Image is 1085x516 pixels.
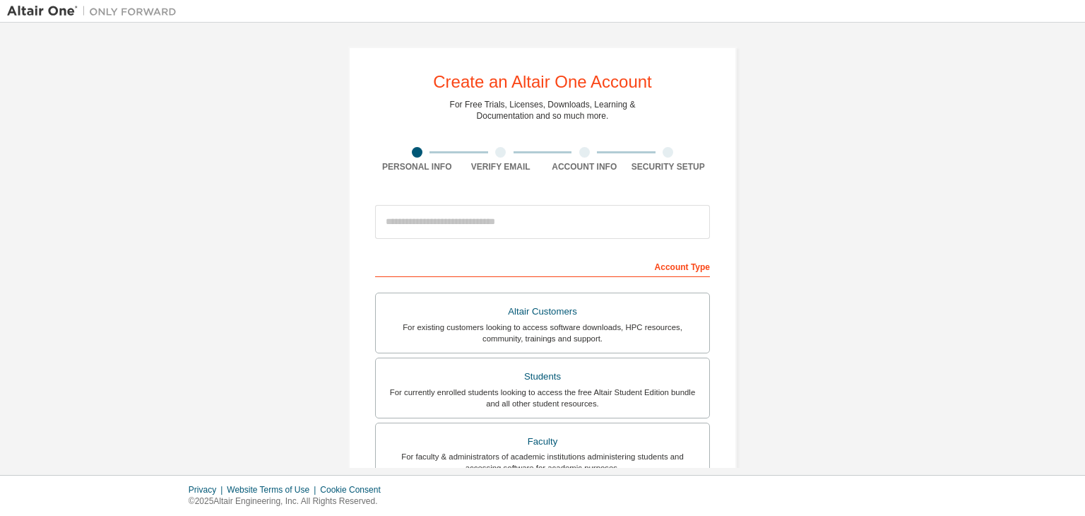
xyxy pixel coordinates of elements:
[227,484,320,496] div: Website Terms of Use
[189,496,389,508] p: © 2025 Altair Engineering, Inc. All Rights Reserved.
[189,484,227,496] div: Privacy
[384,302,701,322] div: Altair Customers
[320,484,389,496] div: Cookie Consent
[459,161,543,172] div: Verify Email
[384,387,701,409] div: For currently enrolled students looking to access the free Altair Student Edition bundle and all ...
[384,432,701,452] div: Faculty
[375,254,710,277] div: Account Type
[375,161,459,172] div: Personal Info
[384,322,701,344] div: For existing customers looking to access software downloads, HPC resources, community, trainings ...
[433,74,652,90] div: Create an Altair One Account
[627,161,711,172] div: Security Setup
[7,4,184,18] img: Altair One
[384,451,701,474] div: For faculty & administrators of academic institutions administering students and accessing softwa...
[384,367,701,387] div: Students
[450,99,636,122] div: For Free Trials, Licenses, Downloads, Learning & Documentation and so much more.
[542,161,627,172] div: Account Info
